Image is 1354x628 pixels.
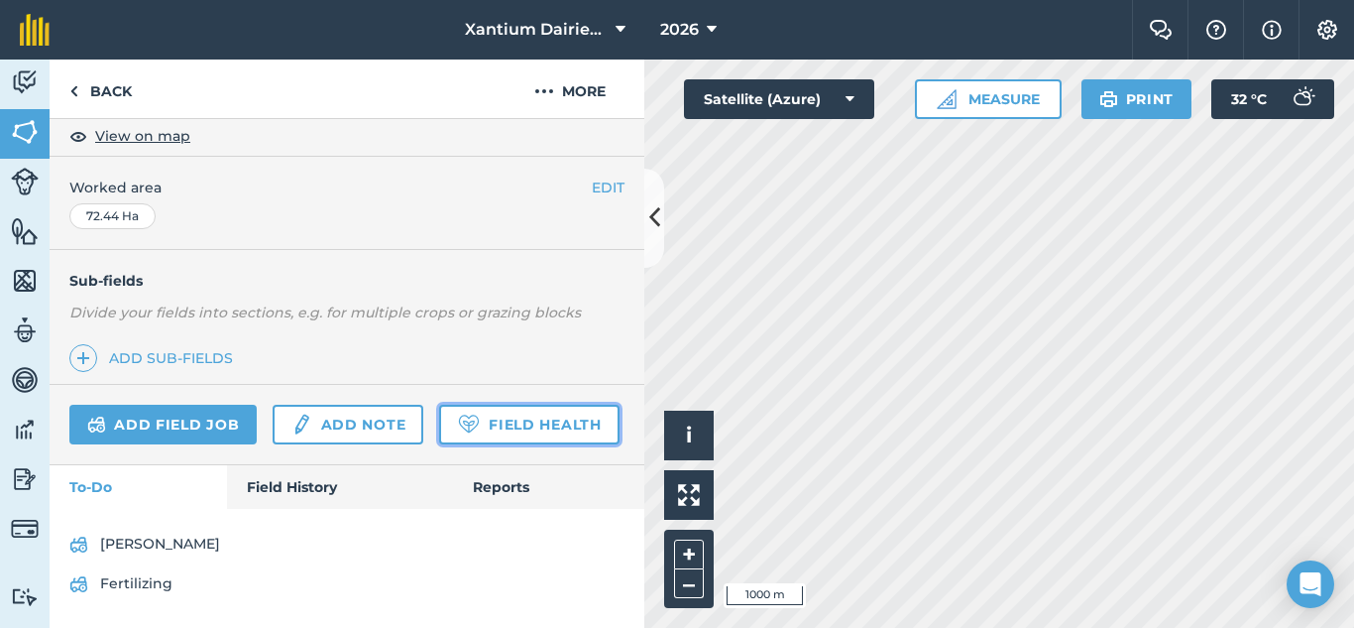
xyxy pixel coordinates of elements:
[1287,561,1334,608] div: Open Intercom Messenger
[1099,87,1118,111] img: svg+xml;base64,PHN2ZyB4bWxucz0iaHR0cDovL3d3dy53My5vcmcvMjAwMC9zdmciIHdpZHRoPSIxOSIgaGVpZ2h0PSIyNC...
[11,315,39,345] img: svg+xml;base64,PD94bWwgdmVyc2lvbj0iMS4wIiBlbmNvZGluZz0idXRmLTgiPz4KPCEtLSBHZW5lcmF0b3I6IEFkb2JlIE...
[674,540,704,569] button: +
[69,203,156,229] div: 72.44 Ha
[11,587,39,606] img: svg+xml;base64,PD94bWwgdmVyc2lvbj0iMS4wIiBlbmNvZGluZz0idXRmLTgiPz4KPCEtLSBHZW5lcmF0b3I6IEFkb2JlIE...
[534,79,554,103] img: svg+xml;base64,PHN2ZyB4bWxucz0iaHR0cDovL3d3dy53My5vcmcvMjAwMC9zdmciIHdpZHRoPSIyMCIgaGVpZ2h0PSIyNC...
[678,484,700,506] img: Four arrows, one pointing top left, one top right, one bottom right and the last bottom left
[1231,79,1267,119] span: 32 ° C
[273,405,423,444] a: Add note
[69,572,88,596] img: svg+xml;base64,PD94bWwgdmVyc2lvbj0iMS4wIiBlbmNvZGluZz0idXRmLTgiPz4KPCEtLSBHZW5lcmF0b3I6IEFkb2JlIE...
[95,125,190,147] span: View on map
[20,14,50,46] img: fieldmargin Logo
[1149,20,1173,40] img: Two speech bubbles overlapping with the left bubble in the forefront
[69,124,190,148] button: View on map
[439,405,619,444] a: Field Health
[1283,79,1322,119] img: svg+xml;base64,PD94bWwgdmVyc2lvbj0iMS4wIiBlbmNvZGluZz0idXRmLTgiPz4KPCEtLSBHZW5lcmF0b3I6IEFkb2JlIE...
[1204,20,1228,40] img: A question mark icon
[1262,18,1282,42] img: svg+xml;base64,PHN2ZyB4bWxucz0iaHR0cDovL3d3dy53My5vcmcvMjAwMC9zdmciIHdpZHRoPSIxNyIgaGVpZ2h0PSIxNy...
[11,365,39,395] img: svg+xml;base64,PD94bWwgdmVyc2lvbj0iMS4wIiBlbmNvZGluZz0idXRmLTgiPz4KPCEtLSBHZW5lcmF0b3I6IEFkb2JlIE...
[1211,79,1334,119] button: 32 °C
[660,18,699,42] span: 2026
[684,79,874,119] button: Satellite (Azure)
[686,423,692,447] span: i
[76,346,90,370] img: svg+xml;base64,PHN2ZyB4bWxucz0iaHR0cDovL3d3dy53My5vcmcvMjAwMC9zdmciIHdpZHRoPSIxNCIgaGVpZ2h0PSIyNC...
[915,79,1062,119] button: Measure
[465,18,608,42] span: Xantium Dairies [GEOGRAPHIC_DATA]
[11,117,39,147] img: svg+xml;base64,PHN2ZyB4bWxucz0iaHR0cDovL3d3dy53My5vcmcvMjAwMC9zdmciIHdpZHRoPSI1NiIgaGVpZ2h0PSI2MC...
[69,177,624,198] span: Worked area
[69,79,78,103] img: svg+xml;base64,PHN2ZyB4bWxucz0iaHR0cDovL3d3dy53My5vcmcvMjAwMC9zdmciIHdpZHRoPSI5IiBoZWlnaHQ9IjI0Ii...
[69,568,624,600] a: Fertilizing
[50,270,644,292] h4: Sub-fields
[496,60,644,118] button: More
[11,515,39,543] img: svg+xml;base64,PD94bWwgdmVyc2lvbj0iMS4wIiBlbmNvZGluZz0idXRmLTgiPz4KPCEtLSBHZW5lcmF0b3I6IEFkb2JlIE...
[11,216,39,246] img: svg+xml;base64,PHN2ZyB4bWxucz0iaHR0cDovL3d3dy53My5vcmcvMjAwMC9zdmciIHdpZHRoPSI1NiIgaGVpZ2h0PSI2MC...
[674,569,704,598] button: –
[664,411,714,460] button: i
[87,413,106,437] img: svg+xml;base64,PD94bWwgdmVyc2lvbj0iMS4wIiBlbmNvZGluZz0idXRmLTgiPz4KPCEtLSBHZW5lcmF0b3I6IEFkb2JlIE...
[69,304,581,321] em: Divide your fields into sections, e.g. for multiple crops or grazing blocks
[69,344,241,372] a: Add sub-fields
[69,124,87,148] img: svg+xml;base64,PHN2ZyB4bWxucz0iaHR0cDovL3d3dy53My5vcmcvMjAwMC9zdmciIHdpZHRoPSIxOCIgaGVpZ2h0PSIyNC...
[69,529,624,561] a: [PERSON_NAME]
[11,464,39,494] img: svg+xml;base64,PD94bWwgdmVyc2lvbj0iMS4wIiBlbmNvZGluZz0idXRmLTgiPz4KPCEtLSBHZW5lcmF0b3I6IEFkb2JlIE...
[69,405,257,444] a: Add field job
[11,266,39,296] img: svg+xml;base64,PHN2ZyB4bWxucz0iaHR0cDovL3d3dy53My5vcmcvMjAwMC9zdmciIHdpZHRoPSI1NiIgaGVpZ2h0PSI2MC...
[290,413,312,437] img: svg+xml;base64,PD94bWwgdmVyc2lvbj0iMS4wIiBlbmNvZGluZz0idXRmLTgiPz4KPCEtLSBHZW5lcmF0b3I6IEFkb2JlIE...
[1315,20,1339,40] img: A cog icon
[592,177,624,198] button: EDIT
[69,533,88,557] img: svg+xml;base64,PD94bWwgdmVyc2lvbj0iMS4wIiBlbmNvZGluZz0idXRmLTgiPz4KPCEtLSBHZW5lcmF0b3I6IEFkb2JlIE...
[453,465,644,509] a: Reports
[227,465,452,509] a: Field History
[1081,79,1192,119] button: Print
[50,60,152,118] a: Back
[937,89,957,109] img: Ruler icon
[11,168,39,195] img: svg+xml;base64,PD94bWwgdmVyc2lvbj0iMS4wIiBlbmNvZGluZz0idXRmLTgiPz4KPCEtLSBHZW5lcmF0b3I6IEFkb2JlIE...
[11,67,39,97] img: svg+xml;base64,PD94bWwgdmVyc2lvbj0iMS4wIiBlbmNvZGluZz0idXRmLTgiPz4KPCEtLSBHZW5lcmF0b3I6IEFkb2JlIE...
[50,465,227,509] a: To-Do
[11,415,39,444] img: svg+xml;base64,PD94bWwgdmVyc2lvbj0iMS4wIiBlbmNvZGluZz0idXRmLTgiPz4KPCEtLSBHZW5lcmF0b3I6IEFkb2JlIE...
